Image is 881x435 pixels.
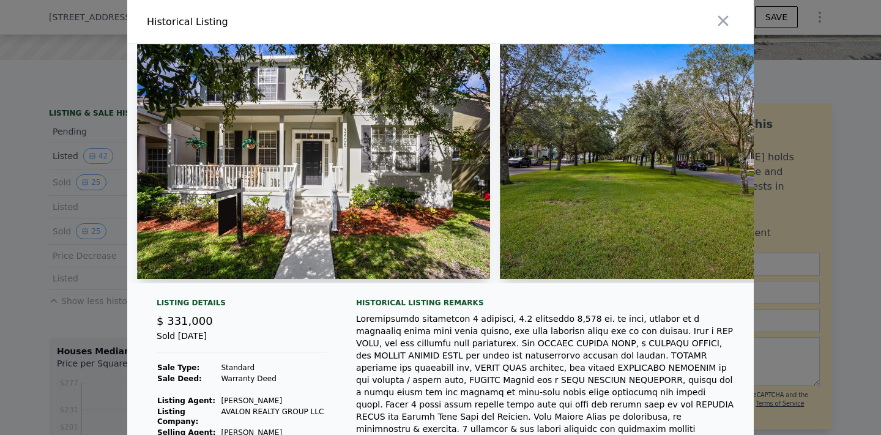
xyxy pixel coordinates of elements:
td: AVALON REALTY GROUP LLC [220,406,327,427]
td: [PERSON_NAME] [220,395,327,406]
strong: Listing Agent: [157,396,215,405]
div: Historical Listing remarks [356,298,734,308]
strong: Sale Type: [157,363,199,372]
td: Standard [220,362,327,373]
div: Listing Details [157,298,327,313]
img: Property Img [500,44,853,279]
strong: Sale Deed: [157,374,202,383]
img: Property Img [137,44,490,279]
div: Sold [DATE] [157,330,327,352]
td: Warranty Deed [220,373,327,384]
span: $ 331,000 [157,314,213,327]
strong: Listing Company: [157,407,198,426]
div: Historical Listing [147,15,436,29]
